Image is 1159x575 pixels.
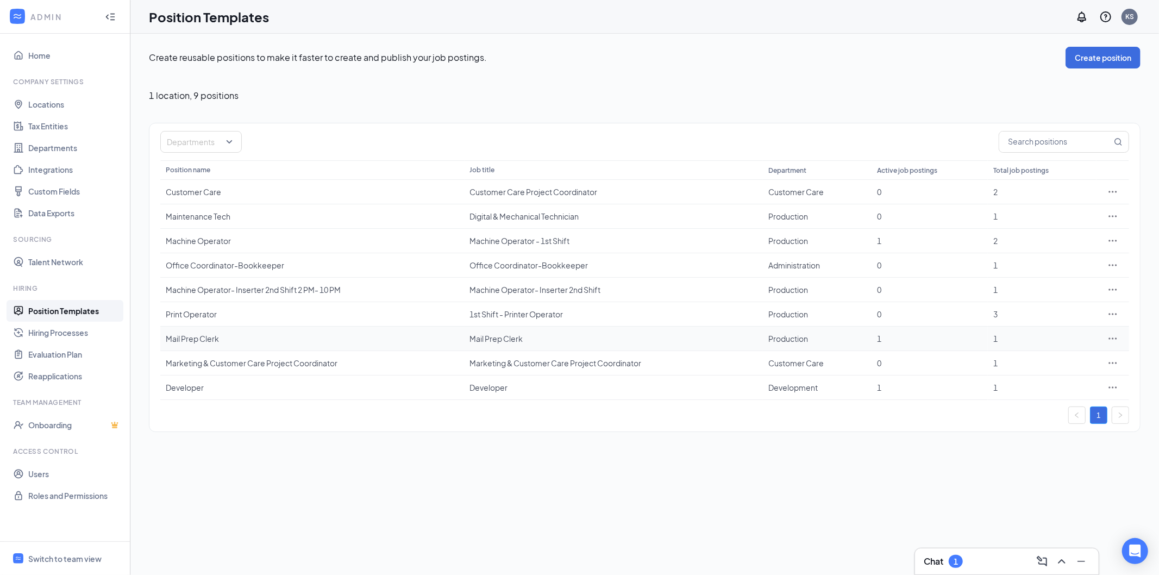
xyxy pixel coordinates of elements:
[763,160,872,180] th: Department
[763,376,872,400] td: Development
[166,333,459,344] div: Mail Prep Clerk
[28,159,121,180] a: Integrations
[1125,12,1134,21] div: KS
[13,447,119,456] div: Access control
[763,327,872,351] td: Production
[13,235,119,244] div: Sourcing
[763,180,872,204] td: Customer Care
[1107,260,1118,271] svg: Ellipses
[1107,284,1118,295] svg: Ellipses
[1068,407,1086,424] li: Previous Page
[877,260,982,271] div: 0
[1107,309,1118,320] svg: Ellipses
[166,358,459,368] div: Marketing & Customer Care Project Coordinator
[28,485,121,507] a: Roles and Permissions
[1107,358,1118,368] svg: Ellipses
[166,186,459,197] div: Customer Care
[105,11,116,22] svg: Collapse
[1068,407,1086,424] button: left
[993,235,1091,246] div: 2
[28,553,102,564] div: Switch to team view
[30,11,95,22] div: ADMIN
[149,90,239,101] span: 1 location , 9 positions
[877,309,982,320] div: 0
[28,463,121,485] a: Users
[877,186,982,197] div: 0
[877,284,982,295] div: 0
[28,202,121,224] a: Data Exports
[988,160,1097,180] th: Total job postings
[470,260,758,271] div: Office Coordinator-Bookkeeper
[470,166,495,174] span: Job title
[993,358,1091,368] div: 1
[1107,235,1118,246] svg: Ellipses
[993,211,1091,222] div: 1
[28,93,121,115] a: Locations
[877,382,982,393] div: 1
[1107,211,1118,222] svg: Ellipses
[28,45,121,66] a: Home
[166,309,459,320] div: Print Operator
[1066,47,1141,68] button: Create position
[13,398,119,407] div: Team Management
[28,414,121,436] a: OnboardingCrown
[1090,407,1107,424] li: 1
[763,351,872,376] td: Customer Care
[954,557,958,566] div: 1
[12,11,23,22] svg: WorkstreamLogo
[13,77,119,86] div: Company Settings
[470,235,758,246] div: Machine Operator - 1st Shift
[166,260,459,271] div: Office Coordinator-Bookkeeper
[166,382,459,393] div: Developer
[763,229,872,253] td: Production
[28,115,121,137] a: Tax Entities
[877,358,982,368] div: 0
[28,251,121,273] a: Talent Network
[166,166,210,174] span: Position name
[993,186,1091,197] div: 2
[1055,555,1068,568] svg: ChevronUp
[166,211,459,222] div: Maintenance Tech
[872,160,988,180] th: Active job postings
[28,137,121,159] a: Departments
[924,555,943,567] h3: Chat
[1073,553,1090,570] button: Minimize
[1112,407,1129,424] li: Next Page
[1075,10,1088,23] svg: Notifications
[1107,382,1118,393] svg: Ellipses
[1036,555,1049,568] svg: ComposeMessage
[149,8,269,26] h1: Position Templates
[470,211,758,222] div: Digital & Mechanical Technician
[1091,407,1107,423] a: 1
[877,211,982,222] div: 0
[1122,538,1148,564] div: Open Intercom Messenger
[877,333,982,344] div: 1
[993,260,1091,271] div: 1
[1107,333,1118,344] svg: Ellipses
[15,555,22,562] svg: WorkstreamLogo
[763,253,872,278] td: Administration
[470,382,758,393] div: Developer
[1112,407,1129,424] button: right
[166,284,459,295] div: Machine Operator- Inserter 2nd Shift 2 PM- 10 PM
[877,235,982,246] div: 1
[1033,553,1051,570] button: ComposeMessage
[993,309,1091,320] div: 3
[28,180,121,202] a: Custom Fields
[470,309,758,320] div: 1st Shift - Printer Operator
[1099,10,1112,23] svg: QuestionInfo
[993,382,1091,393] div: 1
[993,284,1091,295] div: 1
[1117,412,1124,418] span: right
[993,333,1091,344] div: 1
[470,333,758,344] div: Mail Prep Clerk
[1053,553,1070,570] button: ChevronUp
[28,322,121,343] a: Hiring Processes
[470,358,758,368] div: Marketing & Customer Care Project Coordinator
[28,343,121,365] a: Evaluation Plan
[470,284,758,295] div: Machine Operator- Inserter 2nd Shift
[166,235,459,246] div: Machine Operator
[1075,555,1088,568] svg: Minimize
[999,132,1112,152] input: Search positions
[470,186,758,197] div: Customer Care Project Coordinator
